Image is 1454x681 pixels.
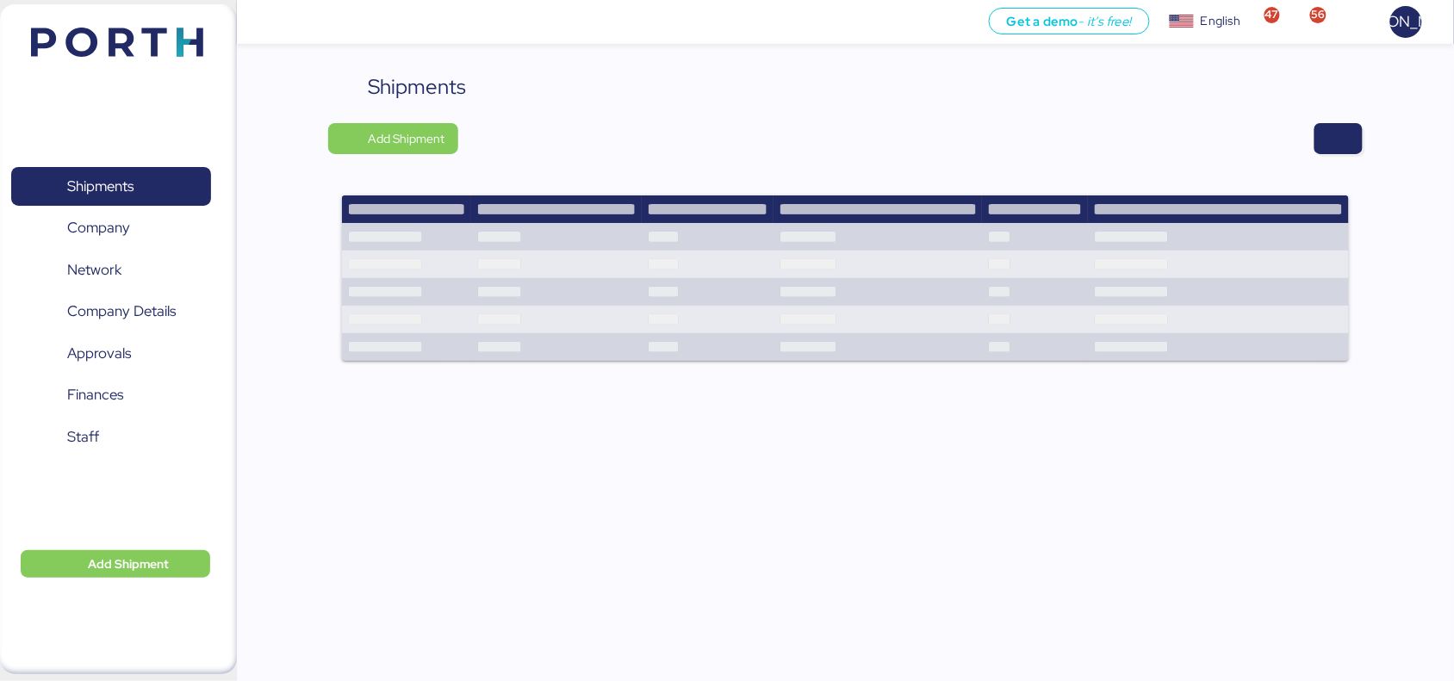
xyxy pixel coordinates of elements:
[11,167,211,207] a: Shipments
[67,257,121,282] span: Network
[67,341,131,366] span: Approvals
[67,424,99,449] span: Staff
[67,299,176,324] span: Company Details
[11,251,211,290] a: Network
[11,208,211,248] a: Company
[368,128,444,149] span: Add Shipment
[368,71,466,102] div: Shipments
[247,8,277,37] button: Menu
[11,334,211,374] a: Approvals
[88,554,169,574] span: Add Shipment
[67,174,134,199] span: Shipments
[328,123,458,154] button: Add Shipment
[11,375,211,415] a: Finances
[11,418,211,457] a: Staff
[67,382,123,407] span: Finances
[21,550,210,578] button: Add Shipment
[1201,12,1240,30] div: English
[11,292,211,331] a: Company Details
[67,215,130,240] span: Company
